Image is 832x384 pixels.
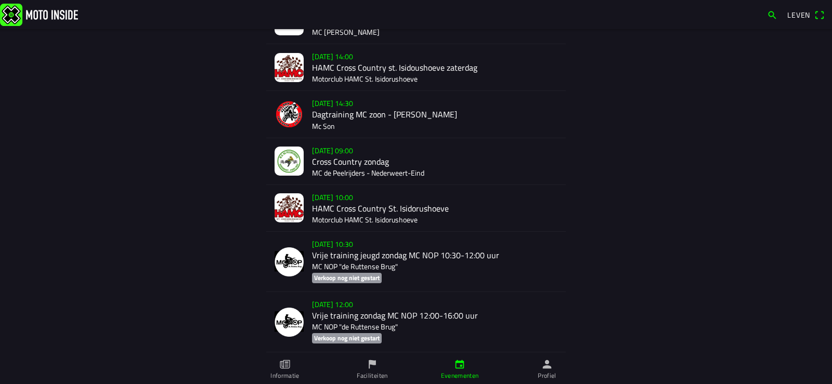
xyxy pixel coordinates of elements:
ion-icon: kalender [454,359,465,370]
a: zoekopdracht [762,6,783,23]
a: Levenqr-scanner [782,6,830,23]
a: [DATE] 10:00HAMC Cross Country St. IsidorushoeveMotorclub HAMC St. Isidorushoeve [266,185,566,232]
a: [DATE] 09:00Cross Country zondagMC de Peelrijders - Nederweert-Eind [266,138,566,185]
img: sfRBxcGZmvZ0K6QUyq9TbY0sbKJYVDoKWVN9jkDZ.png [275,100,304,129]
ion-icon: persoon [541,359,553,370]
a: [DATE] 10:30Vrije training jeugd zondag MC NOP 10:30-12:00 uurMC NOP "de Ruttense Brug"Verkoop no... [266,232,566,292]
img: IfAby9mKD8ktyPe5hoHROIXONCLjirIdTKIgzdDA.jpg [275,53,304,82]
font: Leven [787,9,810,20]
font: Evenementen [441,370,479,380]
img: 9BaJ6JzUtSskXF0wpA0g5sW6VKDwpHNSP56K10Zi.jpg [275,147,304,176]
img: NjdwpvkGicnr6oC83998ZTDUeXJJ29cK9cmzxz8K.png [275,308,304,337]
font: Informatie [270,370,300,380]
a: [DATE] 14:30Dagtraining MC zoon - [PERSON_NAME]Mc Son [266,91,566,138]
a: [DATE] 12:00Vrije training zondag MC NOP 12:00-16:00 uurMC NOP "de Ruttense Brug"Verkoop nog niet... [266,292,566,352]
a: [DATE] 14:00HAMC Cross Country st. Isidoushoeve zaterdagMotorclub HAMC St. Isidorushoeve [266,44,566,91]
ion-icon: papier [279,359,291,370]
font: Profiel [538,370,556,380]
img: EvUvFkHRCjUaanpzsrlNBQ29kRy5JbMqXp5WfhK8.jpeg [275,193,304,222]
font: Faciliteiten [357,370,387,380]
ion-icon: vlag [367,359,378,370]
img: NjdwpvkGicnr6oC83998ZTDUeXJJ29cK9cmzxz8K.png [275,247,304,276]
